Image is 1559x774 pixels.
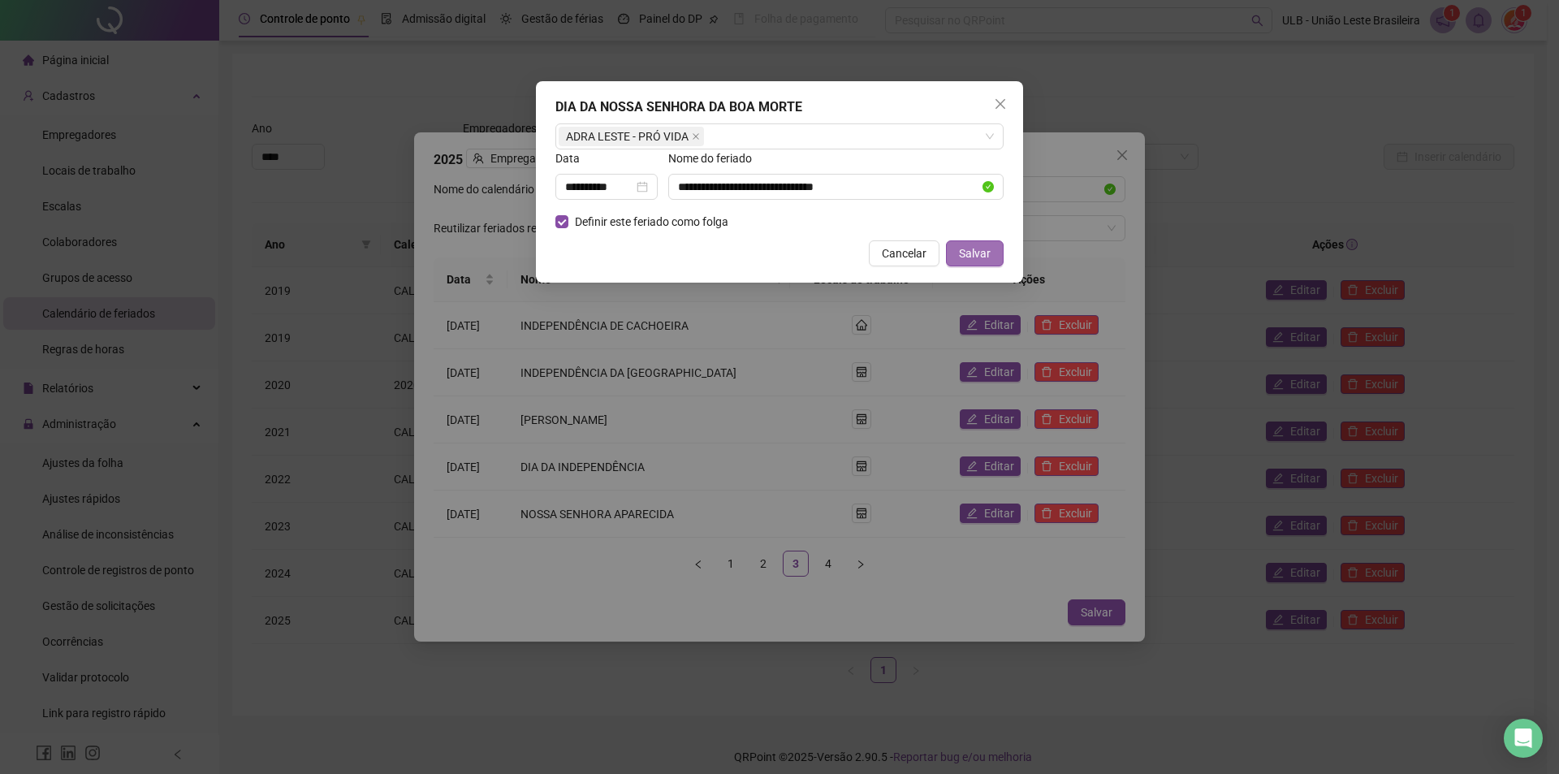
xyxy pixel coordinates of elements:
[568,213,735,231] span: Definir este feriado como folga
[994,97,1007,110] span: close
[559,127,704,146] span: ADRA LESTE - PRÓ VIDA
[987,91,1013,117] button: Close
[566,128,689,145] span: ADRA LESTE - PRÓ VIDA
[946,240,1004,266] button: Salvar
[692,132,700,141] span: close
[668,149,762,167] label: Nome do feriado
[882,244,926,262] span: Cancelar
[869,240,939,266] button: Cancelar
[1504,719,1543,758] div: Open Intercom Messenger
[555,97,1004,117] div: DIA DA NOSSA SENHORA DA BOA MORTE
[555,149,590,167] label: Data
[959,244,991,262] span: Salvar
